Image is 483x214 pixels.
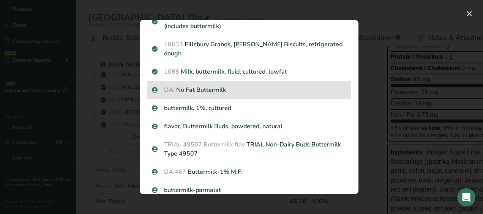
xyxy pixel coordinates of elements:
p: Milk, buttermilk, fluid, cultured, lowfat [152,67,346,76]
span: DAI [164,86,175,94]
p: Buttermilk-1% M.F. [152,167,346,176]
p: TRIAL Non-Dairy Buds Buttermilk Type 49507 [152,140,346,158]
span: TRIAL 49507 Buttermilk flav [164,140,245,149]
p: Pillsbury Grands, [PERSON_NAME] Biscuits, refrigerated dough [152,40,346,58]
span: 1088 [164,68,179,76]
p: flavor, Buttermilk Buds, powdered, natural [152,122,346,131]
div: Open Intercom Messenger [457,188,475,206]
p: No Fat Buttermilk [152,85,346,94]
span: DAI467 [164,168,186,176]
p: buttermilk, 1%, cultured [152,104,346,113]
span: 18633 [164,40,183,49]
p: Pancakes, plain, frozen, ready-to-heat, microwave (includes buttermilk) [152,13,346,31]
p: buttermilk-parmalat [152,186,346,195]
